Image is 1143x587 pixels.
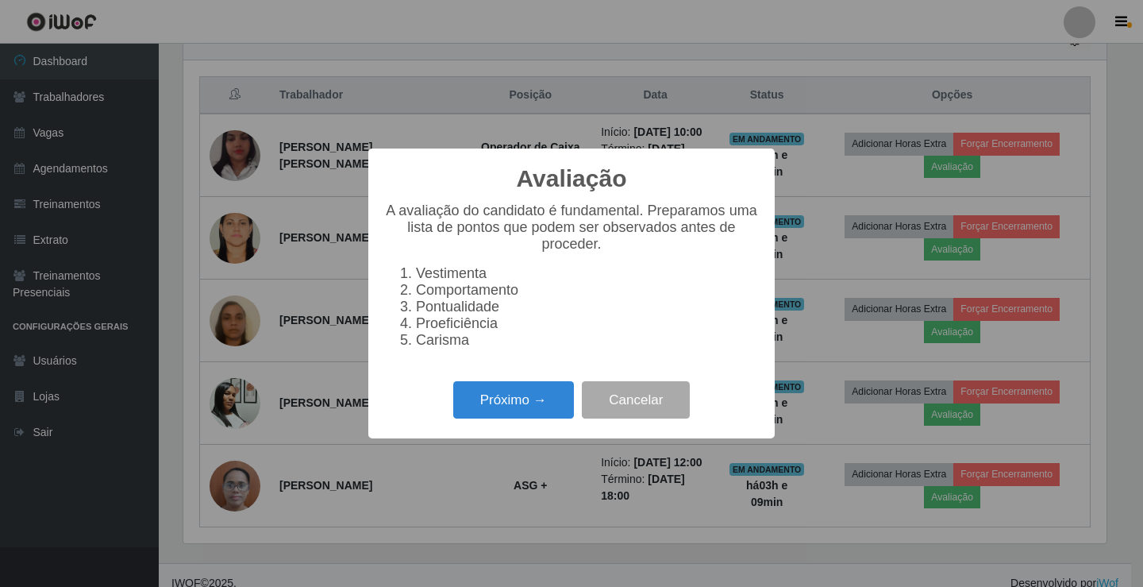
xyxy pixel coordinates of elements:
li: Proeficiência [416,315,759,332]
button: Cancelar [582,381,690,419]
p: A avaliação do candidato é fundamental. Preparamos uma lista de pontos que podem ser observados a... [384,203,759,253]
button: Próximo → [453,381,574,419]
li: Carisma [416,332,759,349]
li: Comportamento [416,282,759,299]
li: Pontualidade [416,299,759,315]
h2: Avaliação [517,164,627,193]
li: Vestimenta [416,265,759,282]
